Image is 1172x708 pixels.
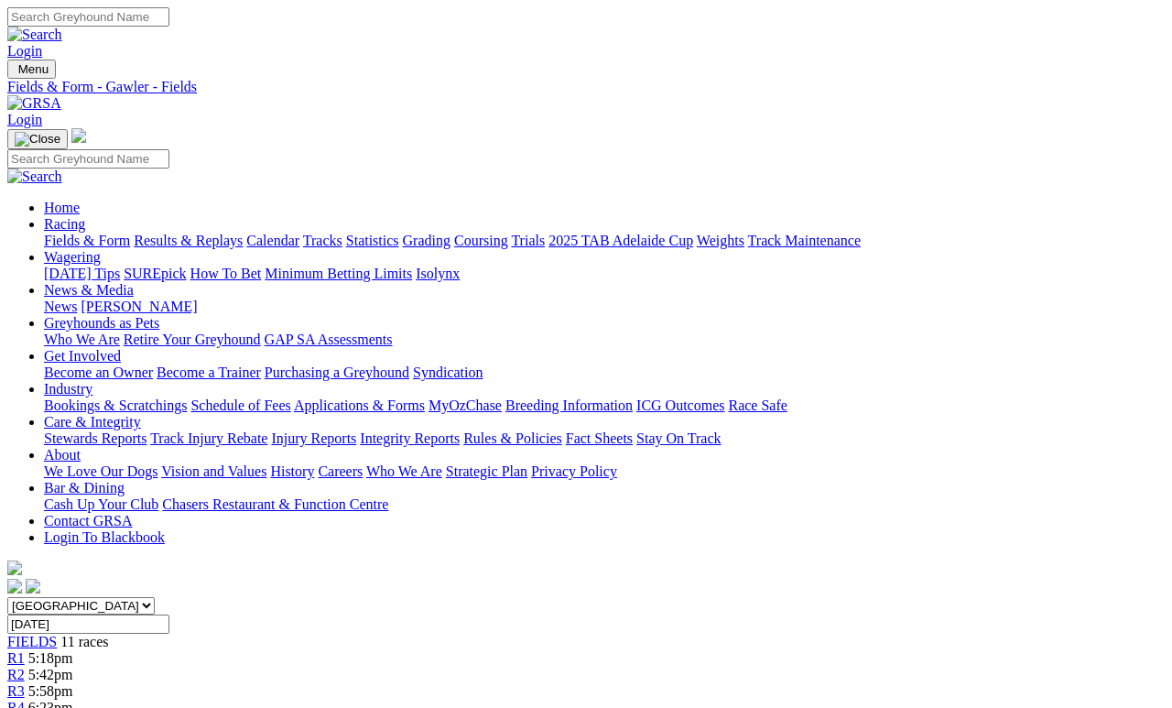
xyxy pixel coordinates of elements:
[44,332,120,347] a: Who We Are
[157,365,261,380] a: Become a Trainer
[44,332,1165,348] div: Greyhounds as Pets
[566,430,633,446] a: Fact Sheets
[265,266,412,281] a: Minimum Betting Limits
[190,398,290,413] a: Schedule of Fees
[44,233,1165,249] div: Racing
[44,496,158,512] a: Cash Up Your Club
[18,62,49,76] span: Menu
[548,233,693,248] a: 2025 TAB Adelaide Cup
[162,496,388,512] a: Chasers Restaurant & Function Centre
[28,650,73,666] span: 5:18pm
[531,463,617,479] a: Privacy Policy
[7,667,25,682] a: R2
[26,579,40,594] img: twitter.svg
[44,282,134,298] a: News & Media
[44,348,121,364] a: Get Involved
[44,249,101,265] a: Wagering
[7,79,1165,95] a: Fields & Form - Gawler - Fields
[505,398,633,413] a: Breeding Information
[44,315,159,331] a: Greyhounds as Pets
[44,447,81,463] a: About
[7,95,61,112] img: GRSA
[7,650,25,666] a: R1
[44,299,77,314] a: News
[366,463,442,479] a: Who We Are
[463,430,562,446] a: Rules & Policies
[7,112,42,127] a: Login
[7,579,22,594] img: facebook.svg
[271,430,356,446] a: Injury Reports
[7,129,68,149] button: Toggle navigation
[44,398,187,413] a: Bookings & Scratchings
[124,266,186,281] a: SUREpick
[44,480,125,496] a: Bar & Dining
[346,233,399,248] a: Statistics
[636,430,721,446] a: Stay On Track
[44,200,80,215] a: Home
[81,299,197,314] a: [PERSON_NAME]
[403,233,450,248] a: Grading
[7,27,62,43] img: Search
[44,266,120,281] a: [DATE] Tips
[44,529,165,545] a: Login To Blackbook
[511,233,545,248] a: Trials
[7,634,57,649] a: FIELDS
[44,430,1165,447] div: Care & Integrity
[60,634,108,649] span: 11 races
[190,266,262,281] a: How To Bet
[161,463,266,479] a: Vision and Values
[44,513,132,528] a: Contact GRSA
[294,398,425,413] a: Applications & Forms
[454,233,508,248] a: Coursing
[71,128,86,143] img: logo-grsa-white.png
[134,233,243,248] a: Results & Replays
[15,132,60,147] img: Close
[697,233,744,248] a: Weights
[44,299,1165,315] div: News & Media
[44,365,1165,381] div: Get Involved
[265,332,393,347] a: GAP SA Assessments
[7,7,169,27] input: Search
[748,233,861,248] a: Track Maintenance
[44,216,85,232] a: Racing
[44,496,1165,513] div: Bar & Dining
[44,233,130,248] a: Fields & Form
[44,266,1165,282] div: Wagering
[413,365,483,380] a: Syndication
[636,398,724,413] a: ICG Outcomes
[360,430,460,446] a: Integrity Reports
[7,683,25,699] a: R3
[124,332,261,347] a: Retire Your Greyhound
[7,43,42,59] a: Login
[265,365,409,380] a: Purchasing a Greyhound
[416,266,460,281] a: Isolynx
[728,398,787,413] a: Race Safe
[7,149,169,169] input: Search
[44,430,146,446] a: Stewards Reports
[150,430,267,446] a: Track Injury Rebate
[44,463,1165,480] div: About
[7,169,62,185] img: Search
[44,463,157,479] a: We Love Our Dogs
[44,398,1165,414] div: Industry
[246,233,299,248] a: Calendar
[318,463,363,479] a: Careers
[7,561,22,575] img: logo-grsa-white.png
[44,381,92,397] a: Industry
[28,667,73,682] span: 5:42pm
[7,60,56,79] button: Toggle navigation
[44,365,153,380] a: Become an Owner
[28,683,73,699] span: 5:58pm
[303,233,342,248] a: Tracks
[270,463,314,479] a: History
[44,414,141,430] a: Care & Integrity
[7,615,169,634] input: Select date
[429,398,502,413] a: MyOzChase
[446,463,527,479] a: Strategic Plan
